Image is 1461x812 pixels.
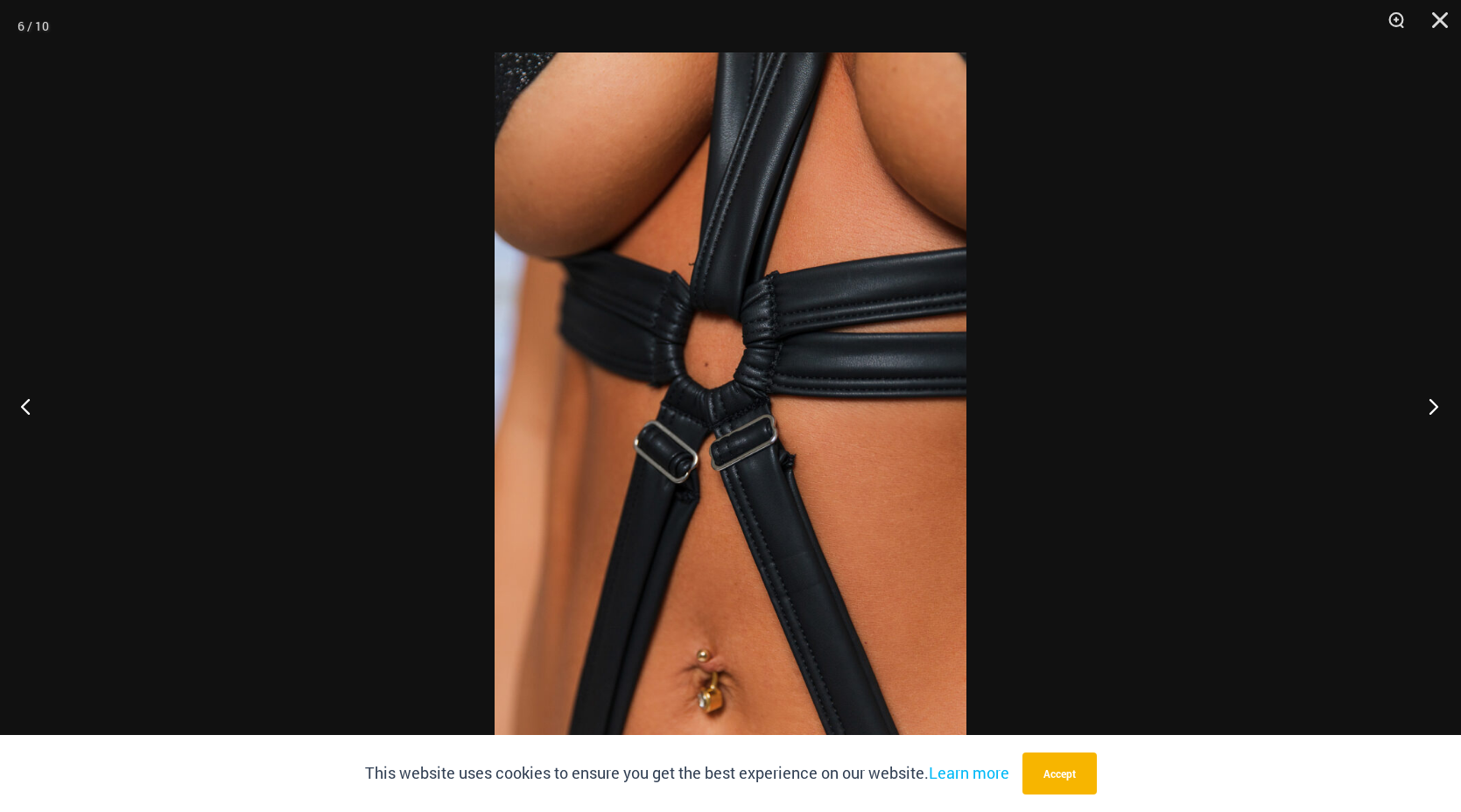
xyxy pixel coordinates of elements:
[1395,362,1461,450] button: Next
[365,760,1009,787] p: This website uses cookies to ensure you get the best experience on our website.
[929,762,1009,783] a: Learn more
[495,52,966,759] img: Truth or Dare Black 1905 Bodysuit 01
[1022,752,1097,794] button: Accept
[18,13,49,39] div: 6 / 10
